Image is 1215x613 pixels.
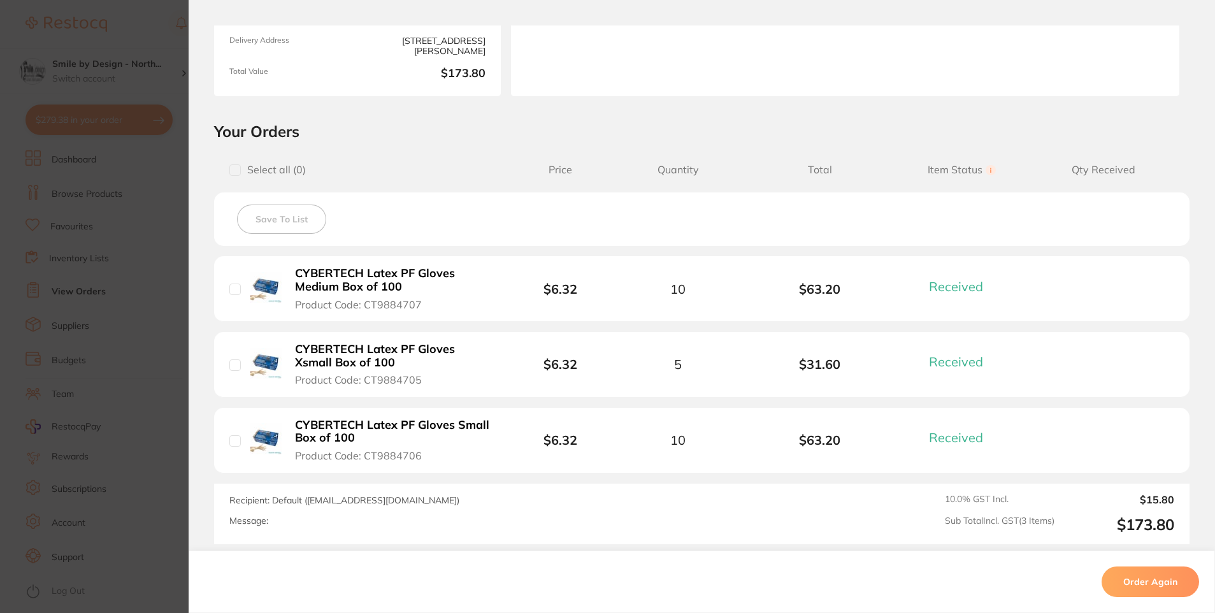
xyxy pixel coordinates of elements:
span: Quantity [607,164,749,176]
button: Received [925,429,998,445]
span: 5 [674,357,682,371]
span: Recipient: Default ( [EMAIL_ADDRESS][DOMAIN_NAME] ) [229,494,459,506]
span: Delivery Address [229,36,352,57]
b: $173.80 [363,67,485,81]
span: 10 [670,433,686,447]
span: Received [929,354,983,370]
span: Received [929,429,983,445]
span: 10 [670,282,686,296]
button: Order Again [1102,566,1199,597]
span: Total Value [229,67,352,81]
span: Qty Received [1033,164,1174,176]
b: $6.32 [543,356,577,372]
img: CYBERTECH Latex PF Gloves Medium Box of 100 [250,272,282,303]
label: Message: [229,516,268,526]
output: $173.80 [1065,516,1174,534]
img: CYBERTECH Latex PF Gloves Xsmall Box of 100 [250,348,282,379]
span: Total [749,164,891,176]
b: $63.20 [749,282,891,296]
button: Received [925,354,998,370]
span: [STREET_ADDRESS][PERSON_NAME] [363,36,485,57]
span: Price [513,164,607,176]
b: CYBERTECH Latex PF Gloves Small Box of 100 [295,419,490,445]
button: CYBERTECH Latex PF Gloves Small Box of 100 Product Code: CT9884706 [291,418,494,463]
span: Sub Total Incl. GST ( 3 Items) [945,516,1054,534]
span: 10.0 % GST Incl. [945,494,1054,505]
button: CYBERTECH Latex PF Gloves Xsmall Box of 100 Product Code: CT9884705 [291,342,494,387]
span: Select all ( 0 ) [241,164,306,176]
output: $15.80 [1065,494,1174,505]
b: $31.60 [749,357,891,371]
b: $6.32 [543,281,577,297]
button: Received [925,278,998,294]
b: $63.20 [749,433,891,447]
span: Received [929,278,983,294]
span: Item Status [891,164,1032,176]
span: Product Code: CT9884706 [295,450,422,461]
button: Save To List [237,205,326,234]
span: Product Code: CT9884707 [295,299,422,310]
b: CYBERTECH Latex PF Gloves Xsmall Box of 100 [295,343,490,369]
span: Product Code: CT9884705 [295,374,422,386]
b: CYBERTECH Latex PF Gloves Medium Box of 100 [295,267,490,293]
h2: Your Orders [214,122,1190,141]
b: $6.32 [543,432,577,448]
img: CYBERTECH Latex PF Gloves Small Box of 100 [250,423,282,454]
button: CYBERTECH Latex PF Gloves Medium Box of 100 Product Code: CT9884707 [291,266,494,311]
